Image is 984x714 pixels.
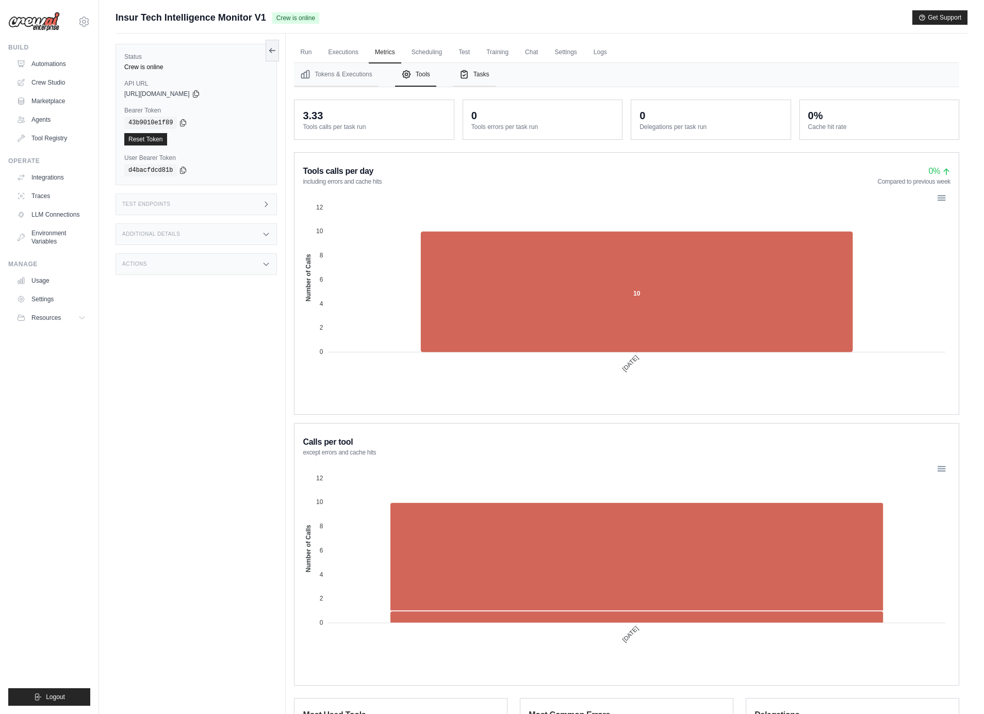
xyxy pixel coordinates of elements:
[587,42,613,63] a: Logs
[320,619,323,626] tspan: 0
[621,625,640,644] tspan: [DATE]
[124,63,268,71] div: Crew is online
[46,693,65,701] span: Logout
[12,111,90,128] a: Agents
[452,42,476,63] a: Test
[124,79,268,88] label: API URL
[124,90,190,98] span: [URL][DOMAIN_NAME]
[316,475,323,482] tspan: 12
[116,10,266,25] span: Insur Tech Intelligence Monitor V1
[808,108,823,123] div: 0%
[124,154,268,162] label: User Bearer Token
[471,123,614,131] dt: Tools errors per task run
[808,123,950,131] dt: Cache hit rate
[8,43,90,52] div: Build
[124,117,177,129] code: 43b9010e1f89
[320,324,323,331] tspan: 2
[405,42,448,63] a: Scheduling
[124,106,268,115] label: Bearer Token
[316,228,323,235] tspan: 10
[122,201,171,207] h3: Test Endpoints
[12,56,90,72] a: Automations
[929,167,951,175] span: 0%
[471,108,477,123] div: 0
[320,348,323,355] tspan: 0
[621,354,640,373] tspan: [DATE]
[937,193,945,202] div: Menu
[395,63,436,87] button: Tools
[303,123,445,131] dt: Tools calls per task run
[124,53,268,61] label: Status
[294,42,318,63] a: Run
[272,12,319,24] span: Crew is online
[12,130,90,147] a: Tool Registry
[31,314,61,322] span: Resources
[305,525,312,572] text: Number of Calls
[294,63,378,87] button: Tokens & Executions
[12,93,90,109] a: Marketplace
[303,177,382,186] span: including errors and cache hits
[316,204,323,211] tspan: 12
[320,523,323,530] tspan: 8
[12,291,90,307] a: Settings
[124,164,177,176] code: d4bacfdcd81b
[320,300,323,307] tspan: 4
[878,177,950,186] span: Compared to previous week
[639,108,645,123] div: 0
[320,276,323,283] tspan: 6
[122,231,180,237] h3: Additional Details
[912,10,967,25] button: Get Support
[8,688,90,706] button: Logout
[303,436,353,448] span: Calls per tool
[480,42,515,63] a: Training
[320,252,323,259] tspan: 8
[303,165,373,177] span: Tools calls per day
[12,169,90,186] a: Integrations
[937,464,945,473] div: Menu
[453,63,496,87] button: Tasks
[124,133,167,145] a: Reset Token
[639,123,782,131] dt: Delegations per task run
[322,42,365,63] a: Executions
[320,547,323,554] tspan: 6
[320,595,323,602] tspan: 2
[316,498,323,506] tspan: 10
[12,272,90,289] a: Usage
[303,108,323,123] div: 3.33
[12,225,90,250] a: Environment Variables
[122,261,147,267] h3: Actions
[548,42,583,63] a: Settings
[303,448,376,457] span: except errors and cache hits
[519,42,544,63] a: Chat
[8,12,60,31] img: Logo
[320,571,323,578] tspan: 4
[369,42,401,63] a: Metrics
[12,188,90,204] a: Traces
[8,260,90,268] div: Manage
[8,157,90,165] div: Operate
[305,254,312,301] text: Number of Calls
[294,63,959,87] nav: Tabs
[12,310,90,326] button: Resources
[12,74,90,91] a: Crew Studio
[12,206,90,223] a: LLM Connections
